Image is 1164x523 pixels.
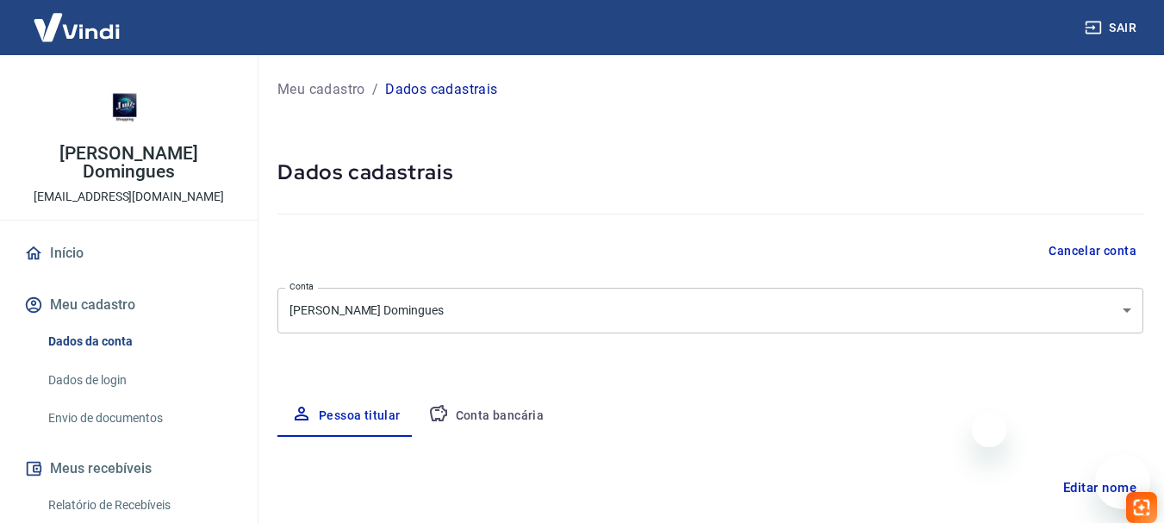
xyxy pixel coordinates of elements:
[414,395,558,437] button: Conta bancária
[21,286,237,324] button: Meu cadastro
[277,79,365,100] a: Meu cadastro
[289,280,314,293] label: Conta
[95,69,164,138] img: 3391e960-2d86-4644-bbee-f77b44da652a.jpeg
[41,488,237,523] a: Relatório de Recebíveis
[21,1,133,53] img: Vindi
[14,145,244,181] p: [PERSON_NAME] Domingues
[21,450,237,488] button: Meus recebíveis
[34,188,224,206] p: [EMAIL_ADDRESS][DOMAIN_NAME]
[41,324,237,359] a: Dados da conta
[21,234,237,272] a: Início
[372,79,378,100] p: /
[277,395,414,437] button: Pessoa titular
[972,413,1006,447] iframe: Fechar mensagem
[1056,471,1143,504] button: Editar nome
[1081,12,1143,44] button: Sair
[41,363,237,398] a: Dados de login
[1095,454,1150,509] iframe: Botão para abrir a janela de mensagens
[1042,235,1143,267] button: Cancelar conta
[277,288,1143,333] div: [PERSON_NAME] Domingues
[277,159,1143,186] h5: Dados cadastrais
[41,401,237,436] a: Envio de documentos
[385,79,497,100] p: Dados cadastrais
